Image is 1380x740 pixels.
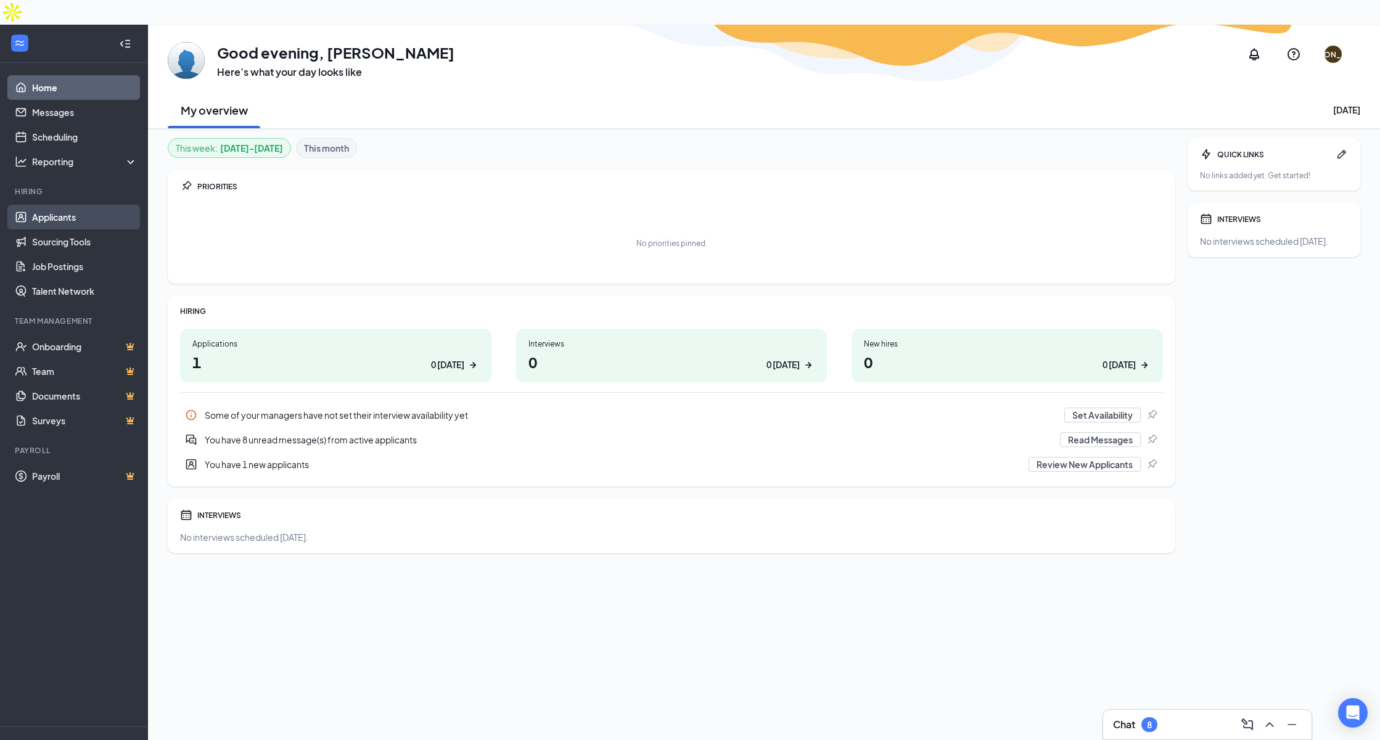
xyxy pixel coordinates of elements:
[1064,408,1141,422] button: Set Availability
[636,238,707,249] div: No priorities pinned.
[1284,717,1299,732] svg: Minimize
[1200,148,1212,160] svg: Bolt
[185,409,197,421] svg: Info
[1200,170,1348,181] div: No links added yet. Get started!
[180,403,1163,427] a: InfoSome of your managers have not set their interview availability yetSet AvailabilityPin
[1146,409,1158,421] svg: Pin
[180,306,1163,316] div: HIRING
[192,351,479,372] h1: 1
[1302,49,1365,60] div: [PERSON_NAME]
[15,316,135,326] div: Team Management
[1200,235,1348,247] div: No interviews scheduled [DATE].
[304,141,349,155] b: This month
[32,384,138,408] a: DocumentsCrown
[32,75,138,100] a: Home
[864,351,1151,372] h1: 0
[168,42,205,79] img: Jean Almonte
[1146,458,1158,471] svg: Pin
[180,531,1163,543] div: No interviews scheduled [DATE].
[1103,358,1136,371] div: 0 [DATE]
[181,102,248,118] h2: My overview
[1060,432,1141,447] button: Read Messages
[32,155,138,168] div: Reporting
[14,37,26,49] svg: WorkstreamLogo
[766,358,800,371] div: 0 [DATE]
[180,403,1163,427] div: Some of your managers have not set their interview availability yet
[1147,720,1152,730] div: 8
[180,427,1163,452] div: You have 8 unread message(s) from active applicants
[197,181,1163,192] div: PRIORITIES
[528,351,815,372] h1: 0
[1138,359,1151,371] svg: ArrowRight
[32,254,138,279] a: Job Postings
[205,458,1021,471] div: You have 1 new applicants
[1333,104,1360,116] div: [DATE]
[852,329,1163,382] a: New hires00 [DATE]ArrowRight
[1217,214,1348,224] div: INTERVIEWS
[528,339,815,349] div: Interviews
[32,279,138,303] a: Talent Network
[1113,718,1135,731] h3: Chat
[197,510,1163,520] div: INTERVIEWS
[467,359,479,371] svg: ArrowRight
[32,125,138,149] a: Scheduling
[1262,717,1277,732] svg: ChevronUp
[1247,47,1262,62] svg: Notifications
[1286,47,1301,62] svg: QuestionInfo
[32,100,138,125] a: Messages
[180,452,1163,477] a: UserEntityYou have 1 new applicantsReview New ApplicantsPin
[217,42,454,63] h1: Good evening, [PERSON_NAME]
[205,434,1053,446] div: You have 8 unread message(s) from active applicants
[217,65,454,79] h3: Here’s what your day looks like
[516,329,828,382] a: Interviews00 [DATE]ArrowRight
[15,445,135,456] div: Payroll
[15,155,27,168] svg: Analysis
[802,359,815,371] svg: ArrowRight
[1146,434,1158,446] svg: Pin
[1029,457,1141,472] button: Review New Applicants
[180,509,192,521] svg: Calendar
[1336,148,1348,160] svg: Pen
[180,427,1163,452] a: DoubleChatActiveYou have 8 unread message(s) from active applicantsRead MessagesPin
[180,180,192,192] svg: Pin
[205,409,1057,421] div: Some of your managers have not set their interview availability yet
[180,452,1163,477] div: You have 1 new applicants
[15,186,135,197] div: Hiring
[1282,715,1302,734] button: Minimize
[32,205,138,229] a: Applicants
[119,38,131,50] svg: Collapse
[1200,213,1212,225] svg: Calendar
[32,359,138,384] a: TeamCrown
[32,408,138,433] a: SurveysCrown
[1338,698,1368,728] div: Open Intercom Messenger
[431,358,464,371] div: 0 [DATE]
[32,229,138,254] a: Sourcing Tools
[1260,715,1279,734] button: ChevronUp
[1240,717,1255,732] svg: ComposeMessage
[1217,149,1331,160] div: QUICK LINKS
[32,464,138,488] a: PayrollCrown
[32,334,138,359] a: OnboardingCrown
[192,339,479,349] div: Applications
[185,434,197,446] svg: DoubleChatActive
[1238,715,1257,734] button: ComposeMessage
[176,141,283,155] div: This week :
[220,141,283,155] b: [DATE] - [DATE]
[185,458,197,471] svg: UserEntity
[864,339,1151,349] div: New hires
[180,329,491,382] a: Applications10 [DATE]ArrowRight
